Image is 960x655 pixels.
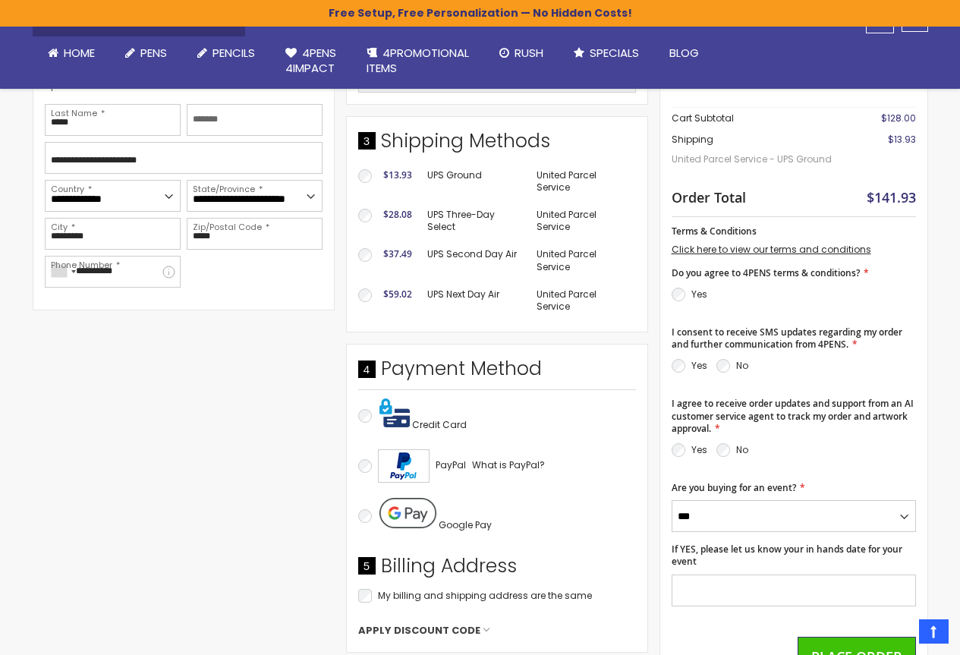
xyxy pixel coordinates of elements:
div: Billing Address [358,553,636,587]
label: Yes [691,359,707,372]
span: Pencils [212,45,255,61]
span: Credit Card [412,418,467,431]
span: $59.02 [383,288,412,301]
span: $28.08 [383,208,412,221]
span: If YES, please let us know your in hands date for your event [672,543,902,568]
span: 4Pens 4impact [285,45,336,76]
a: Home [33,36,110,70]
th: Cart Subtotal [672,107,841,129]
span: Are you buying for an event? [672,481,796,494]
span: Subscribe for email updates [45,61,154,92]
span: $128.00 [881,112,916,124]
td: United Parcel Service [529,241,636,280]
span: Blog [669,45,699,61]
td: UPS Ground [420,162,529,201]
span: I consent to receive SMS updates regarding my order and further communication from 4PENS. [672,326,902,351]
a: Pens [110,36,182,70]
span: Apply Discount Code [358,624,480,638]
span: What is PayPal? [472,458,545,471]
a: 4PROMOTIONALITEMS [351,36,484,86]
span: $37.49 [383,247,412,260]
div: Payment Method [358,356,636,389]
img: Pay with Google Pay [379,498,436,528]
td: UPS Next Day Air [420,281,529,320]
a: Blog [654,36,714,70]
a: Top [919,619,949,644]
label: No [736,359,748,372]
td: United Parcel Service [529,201,636,241]
span: $13.93 [383,168,412,181]
span: United Parcel Service - UPS Ground [672,146,841,173]
a: Specials [559,36,654,70]
span: Shipping [672,133,713,146]
span: I agree to receive order updates and support from an AI customer service agent to track my order ... [672,397,914,434]
label: No [736,443,748,456]
div: Shipping Methods [358,128,636,162]
span: Terms & Conditions [672,225,757,238]
td: United Parcel Service [529,281,636,320]
a: Rush [484,36,559,70]
a: Click here to view our terms and conditions [672,243,871,256]
label: Yes [691,443,707,456]
span: My billing and shipping address are the same [378,589,592,602]
img: Acceptance Mark [378,449,430,483]
a: 4Pens4impact [270,36,351,86]
span: PayPal [436,458,466,471]
span: Pens [140,45,167,61]
span: Do you agree to 4PENS terms & conditions? [672,266,860,279]
td: UPS Second Day Air [420,241,529,280]
span: $13.93 [888,133,916,146]
a: What is PayPal? [472,456,545,474]
td: UPS Three-Day Select [420,201,529,241]
span: Specials [590,45,639,61]
span: Google Pay [439,518,492,531]
span: Rush [515,45,543,61]
img: Pay with credit card [379,398,410,428]
span: 4PROMOTIONAL ITEMS [367,45,469,76]
td: United Parcel Service [529,162,636,201]
label: Yes [691,288,707,301]
strong: Order Total [672,186,746,206]
a: Pencils [182,36,270,70]
span: Home [64,45,95,61]
span: $141.93 [867,188,916,206]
